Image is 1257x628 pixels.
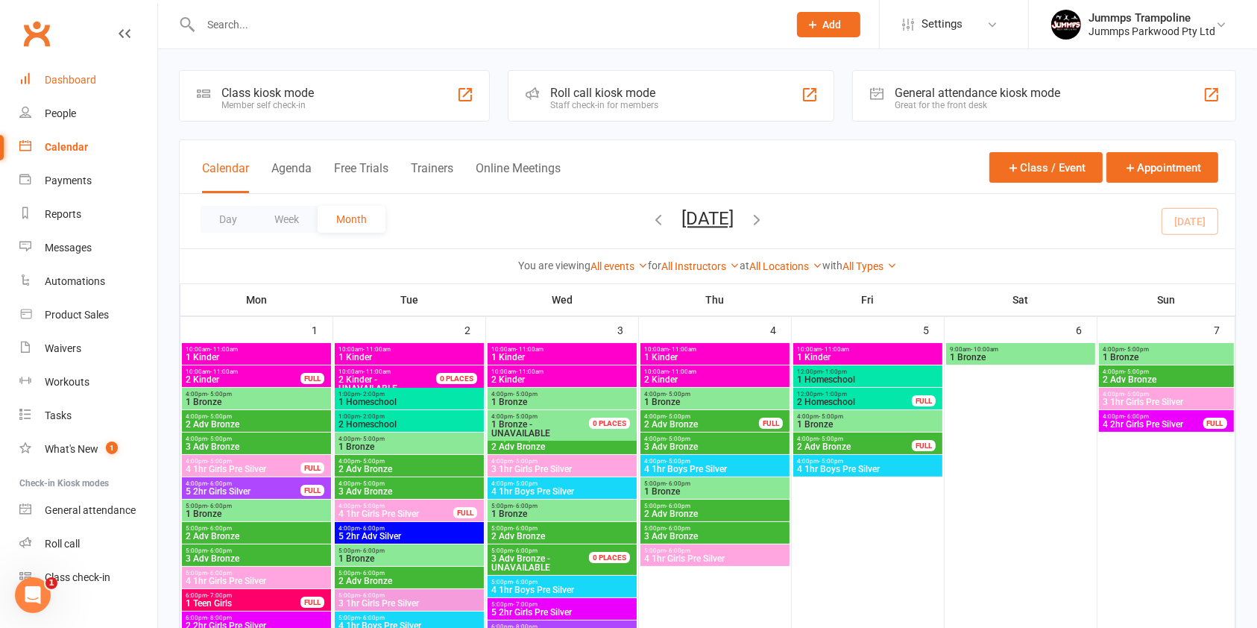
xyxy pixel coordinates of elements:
[491,346,634,353] span: 10:00am
[912,395,936,406] div: FULL
[15,577,51,613] iframe: Intercom live chat
[796,413,939,420] span: 4:00pm
[338,346,481,353] span: 10:00am
[19,63,157,97] a: Dashboard
[1102,368,1231,375] span: 4:00pm
[185,413,328,420] span: 4:00pm
[19,433,157,466] a: What's New1
[819,436,843,442] span: - 5:00pm
[338,599,481,608] span: 3 1hr Girls Pre Silver
[895,86,1060,100] div: General attendance kiosk mode
[256,206,318,233] button: Week
[643,375,787,384] span: 2 Kinder
[842,260,897,272] a: All Types
[333,284,486,315] th: Tue
[476,161,561,193] button: Online Meetings
[201,206,256,233] button: Day
[822,260,842,271] strong: with
[491,419,532,430] span: 1 Bronze -
[666,503,690,509] span: - 6:00pm
[1102,391,1231,398] span: 4:00pm
[363,346,391,353] span: - 11:00am
[318,206,385,233] button: Month
[1102,353,1231,362] span: 1 Bronze
[516,368,544,375] span: - 11:00am
[207,503,232,509] span: - 6:00pm
[518,260,590,271] strong: You are viewing
[639,284,792,315] th: Thu
[1102,420,1204,429] span: 4 2hr Girls Pre Silver
[334,161,388,193] button: Free Trials
[796,368,939,375] span: 12:00pm
[360,458,385,465] span: - 5:00pm
[338,570,481,577] span: 5:00pm
[271,161,312,193] button: Agenda
[796,346,939,353] span: 10:00am
[19,494,157,527] a: General attendance kiosk mode
[513,547,538,554] span: - 6:00pm
[338,525,481,532] span: 4:00pm
[338,465,481,474] span: 2 Adv Bronze
[643,398,787,406] span: 1 Bronze
[513,480,538,487] span: - 5:00pm
[338,420,481,429] span: 2 Homeschool
[360,503,385,509] span: - 5:00pm
[338,615,481,621] span: 5:00pm
[491,503,634,509] span: 5:00pm
[338,503,454,509] span: 4:00pm
[210,346,238,353] span: - 11:00am
[464,317,485,342] div: 2
[45,309,109,321] div: Product Sales
[643,547,787,554] span: 5:00pm
[822,346,849,353] span: - 11:00am
[666,480,690,487] span: - 6:00pm
[19,298,157,332] a: Product Sales
[491,608,634,617] span: 5 2hr Girls Pre Silver
[338,375,454,393] span: UNAVAILABLE
[185,615,328,621] span: 6:00pm
[945,284,1097,315] th: Sat
[45,504,136,516] div: General attendance
[45,175,92,186] div: Payments
[589,552,630,563] div: 0 PLACES
[207,480,232,487] span: - 6:00pm
[643,458,787,465] span: 4:00pm
[185,525,328,532] span: 5:00pm
[196,14,778,35] input: Search...
[45,107,76,119] div: People
[740,260,749,271] strong: at
[360,547,385,554] span: - 6:00pm
[45,443,98,455] div: What's New
[666,547,690,554] span: - 6:00pm
[360,480,385,487] span: - 5:00pm
[360,592,385,599] span: - 6:00pm
[796,465,939,474] span: 4 1hr Boys Pre Silver
[19,231,157,265] a: Messages
[338,458,481,465] span: 4:00pm
[989,152,1103,183] button: Class / Event
[643,391,787,398] span: 4:00pm
[185,368,301,375] span: 10:00am
[669,346,696,353] span: - 11:00am
[669,368,696,375] span: - 11:00am
[360,413,385,420] span: - 2:00pm
[19,265,157,298] a: Automations
[491,368,634,375] span: 10:00am
[360,391,385,398] span: - 2:00pm
[338,413,481,420] span: 1:00pm
[491,509,634,518] span: 1 Bronze
[185,503,328,509] span: 5:00pm
[185,592,301,599] span: 6:00pm
[1102,398,1231,406] span: 3 1hr Girls Pre Silver
[207,391,232,398] span: - 5:00pm
[949,353,1092,362] span: 1 Bronze
[363,368,391,375] span: - 11:00am
[185,547,328,554] span: 5:00pm
[491,532,634,541] span: 2 Adv Bronze
[589,418,630,429] div: 0 PLACES
[491,398,634,406] span: 1 Bronze
[300,373,324,384] div: FULL
[819,458,843,465] span: - 5:00pm
[1051,10,1081,40] img: thumb_image1698795904.png
[643,554,787,563] span: 4 1hr Girls Pre Silver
